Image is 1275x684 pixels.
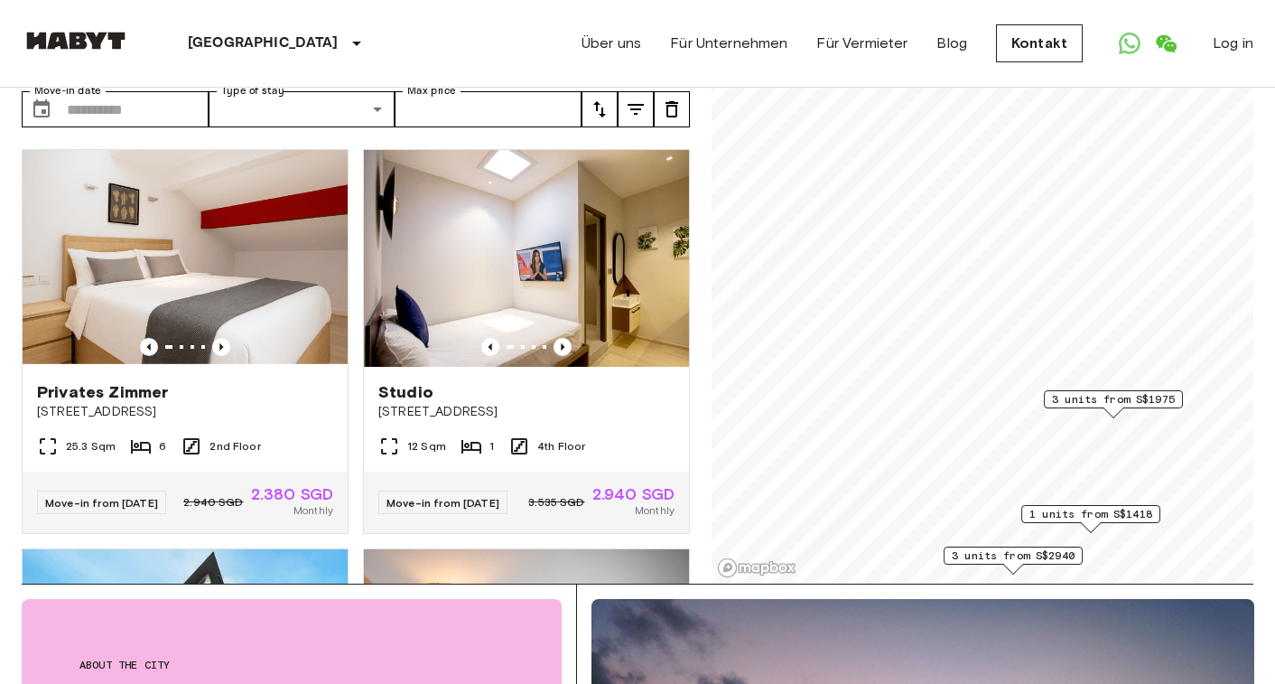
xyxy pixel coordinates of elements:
span: 3 units from S$1975 [1052,391,1175,408]
button: Previous image [554,338,572,356]
a: Über uns [582,33,641,54]
a: Für Vermieter [816,33,907,54]
span: 2.940 SGD [592,486,675,502]
a: Log in [1213,33,1253,54]
div: Map marker [944,547,1083,575]
span: Monthly [635,502,675,519]
label: Type of stay [221,83,284,98]
p: [GEOGRAPHIC_DATA] [188,33,339,54]
button: Previous image [481,338,499,356]
a: Marketing picture of unit SG-01-110-033-001Previous imagePrevious imageStudio[STREET_ADDRESS]12 S... [363,149,690,534]
span: About the city [79,657,504,673]
div: Map marker [1021,505,1160,533]
a: Open WeChat [1148,25,1184,61]
span: 12 Sqm [407,438,446,454]
span: Studio [378,381,433,403]
span: Move-in from [DATE] [386,496,499,510]
span: 3.535 SGD [528,494,584,511]
a: Marketing picture of unit SG-01-127-001-001Previous imagePrevious imagePrivates Zimmer[STREET_ADD... [22,149,349,534]
span: 4th Floor [537,438,585,454]
span: [STREET_ADDRESS] [37,403,333,421]
span: 6 [159,438,166,454]
button: tune [582,91,618,127]
a: Kontakt [996,24,1083,62]
a: Blog [936,33,967,54]
span: 2.940 SGD [183,494,243,511]
img: Marketing picture of unit SG-01-127-001-001 [23,150,348,367]
span: 1 units from S$1418 [1029,506,1152,522]
a: Für Unternehmen [670,33,787,54]
a: Open WhatsApp [1112,25,1148,61]
button: Choose date [23,91,60,127]
span: 1 [489,438,494,454]
button: tune [618,91,654,127]
span: 2.380 SGD [251,486,333,502]
img: Marketing picture of unit SG-01-110-033-001 [364,150,689,367]
span: [STREET_ADDRESS] [378,403,675,421]
img: Habyt [22,32,130,50]
span: 25.3 Sqm [66,438,116,454]
span: 2nd Floor [209,438,260,454]
div: Map marker [1044,390,1183,418]
span: Privates Zimmer [37,381,168,403]
a: Mapbox logo [717,558,796,578]
button: Previous image [212,338,230,356]
span: Monthly [293,502,333,519]
label: Max price [407,83,456,98]
span: 3 units from S$2940 [952,548,1075,564]
label: Move-in date [34,83,101,98]
button: tune [654,91,690,127]
span: Move-in from [DATE] [45,496,158,510]
button: Previous image [140,338,158,356]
